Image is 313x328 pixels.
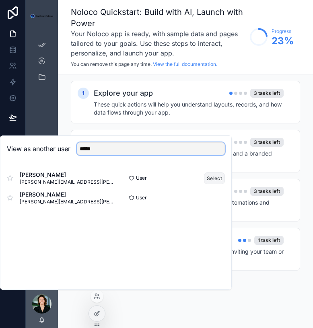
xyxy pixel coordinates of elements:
[272,35,294,47] span: 23 %
[7,144,70,154] h2: View as another user
[31,14,53,18] img: App logo
[20,191,116,199] span: [PERSON_NAME]
[153,61,217,67] a: View the full documentation.
[272,28,294,35] span: Progress
[71,61,152,67] span: You can remove this page any time.
[71,29,246,58] h3: Your Noloco app is ready, with sample data and pages tailored to your goals. Use these steps to i...
[20,199,116,205] span: [PERSON_NAME][EMAIL_ADDRESS][PERSON_NAME][DOMAIN_NAME]
[20,171,116,179] span: [PERSON_NAME]
[20,179,116,185] span: [PERSON_NAME][EMAIL_ADDRESS][PERSON_NAME][DOMAIN_NAME]
[71,6,246,29] h1: Noloco Quickstart: Build with AI, Launch with Power
[26,32,58,289] div: scrollable content
[204,172,225,184] button: Select
[136,175,147,181] span: User
[136,195,147,201] span: User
